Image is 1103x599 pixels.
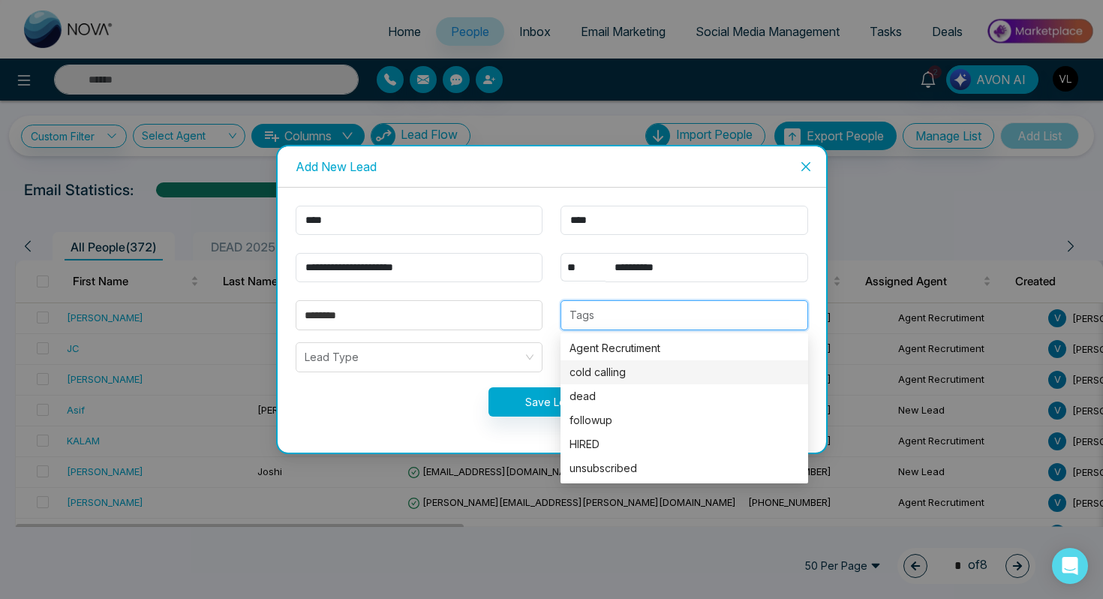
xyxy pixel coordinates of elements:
[561,336,808,360] div: Agent Recrutiment
[296,158,808,175] div: Add New Lead
[561,408,808,432] div: followup
[570,388,799,405] div: dead
[570,364,799,381] div: cold calling
[488,387,615,417] button: Save Lead
[570,460,799,477] div: unsubscribed
[561,360,808,384] div: cold calling
[1052,548,1088,584] div: Open Intercom Messenger
[561,432,808,456] div: HIRED
[800,161,812,173] span: close
[570,340,799,357] div: Agent Recrutiment
[786,146,826,187] button: Close
[561,456,808,480] div: unsubscribed
[561,384,808,408] div: dead
[570,436,799,453] div: HIRED
[570,412,799,429] div: followup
